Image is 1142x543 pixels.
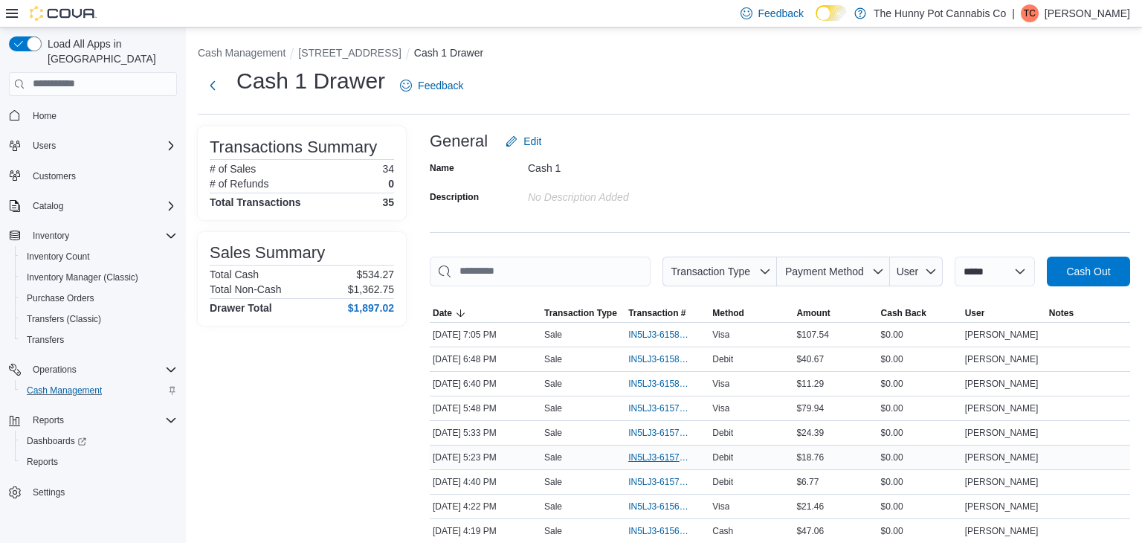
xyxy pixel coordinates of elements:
a: Inventory Manager (Classic) [21,269,144,286]
button: IN5LJ3-6158030 [628,375,706,393]
span: IN5LJ3-6157597 [628,402,691,414]
span: Customers [27,167,177,185]
div: [DATE] 4:19 PM [430,522,541,540]
span: Users [27,137,177,155]
span: Purchase Orders [27,292,94,304]
span: Notes [1049,307,1074,319]
span: Reports [27,456,58,468]
span: $47.06 [796,525,824,537]
span: $40.67 [796,353,824,365]
p: Sale [544,402,562,414]
input: Dark Mode [816,5,847,21]
button: Amount [793,304,877,322]
p: Sale [544,452,562,463]
span: Visa [712,402,729,414]
span: [PERSON_NAME] [965,329,1039,341]
button: Transaction Type [541,304,625,322]
span: Dashboards [27,435,86,447]
span: Transfers (Classic) [27,313,101,325]
span: Visa [712,501,729,513]
p: Sale [544,476,562,488]
label: Description [430,191,479,203]
button: Edit [500,126,547,156]
span: Transaction Type [544,307,617,319]
button: Purchase Orders [15,288,183,309]
span: IN5LJ3-6158284 [628,329,691,341]
p: 0 [388,178,394,190]
button: IN5LJ3-6157364 [628,449,706,466]
button: Inventory Count [15,246,183,267]
button: Date [430,304,541,322]
span: User [897,266,919,277]
a: Feedback [394,71,469,100]
span: Inventory [27,227,177,245]
span: [PERSON_NAME] [965,452,1039,463]
span: Visa [712,378,729,390]
span: IN5LJ3-6156877 [628,501,691,513]
button: Payment Method [777,257,890,286]
nav: An example of EuiBreadcrumbs [198,45,1130,63]
span: Cash Management [27,385,102,396]
span: $21.46 [796,501,824,513]
span: Catalog [27,197,177,215]
div: $0.00 [878,375,962,393]
a: Home [27,107,62,125]
button: Reports [15,452,183,472]
div: [DATE] 4:40 PM [430,473,541,491]
span: [PERSON_NAME] [965,525,1039,537]
span: Transfers [21,331,177,349]
span: $107.54 [796,329,828,341]
h6: Total Non-Cash [210,283,282,295]
span: Settings [27,483,177,501]
a: Transfers (Classic) [21,310,107,328]
span: Customers [33,170,76,182]
div: [DATE] 4:22 PM [430,498,541,515]
span: Dark Mode [816,21,816,22]
button: Operations [3,359,183,380]
button: Inventory [3,225,183,246]
span: Load All Apps in [GEOGRAPHIC_DATA] [42,36,177,66]
button: IN5LJ3-6156842 [628,522,706,540]
div: $0.00 [878,424,962,442]
button: IN5LJ3-6157445 [628,424,706,442]
button: Method [709,304,793,322]
p: Sale [544,378,562,390]
h3: Transactions Summary [210,138,377,156]
p: Sale [544,329,562,341]
nav: Complex example [9,99,177,542]
div: [DATE] 5:48 PM [430,399,541,417]
h1: Cash 1 Drawer [236,66,385,96]
span: Inventory Manager (Classic) [27,271,138,283]
button: Catalog [27,197,69,215]
button: Next [198,71,228,100]
div: $0.00 [878,473,962,491]
p: $1,362.75 [348,283,394,295]
div: [DATE] 6:48 PM [430,350,541,368]
button: IN5LJ3-6158284 [628,326,706,344]
span: Cash Back [881,307,926,319]
span: IN5LJ3-6157019 [628,476,691,488]
span: [PERSON_NAME] [965,427,1039,439]
div: $0.00 [878,326,962,344]
span: Feedback [418,78,463,93]
span: TC [1024,4,1036,22]
span: [PERSON_NAME] [965,353,1039,365]
a: Cash Management [21,382,108,399]
div: Tabatha Cruickshank [1021,4,1039,22]
button: IN5LJ3-6158110 [628,350,706,368]
span: [PERSON_NAME] [965,501,1039,513]
p: 34 [382,163,394,175]
p: The Hunny Pot Cannabis Co [874,4,1006,22]
span: IN5LJ3-6158030 [628,378,691,390]
button: Reports [27,411,70,429]
span: Transaction Type [671,266,750,277]
p: | [1012,4,1015,22]
p: Sale [544,353,562,365]
h6: Total Cash [210,269,259,280]
span: Date [433,307,452,319]
span: [PERSON_NAME] [965,378,1039,390]
span: Reports [33,414,64,426]
span: Dashboards [21,432,177,450]
p: $534.27 [356,269,394,280]
button: Inventory Manager (Classic) [15,267,183,288]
